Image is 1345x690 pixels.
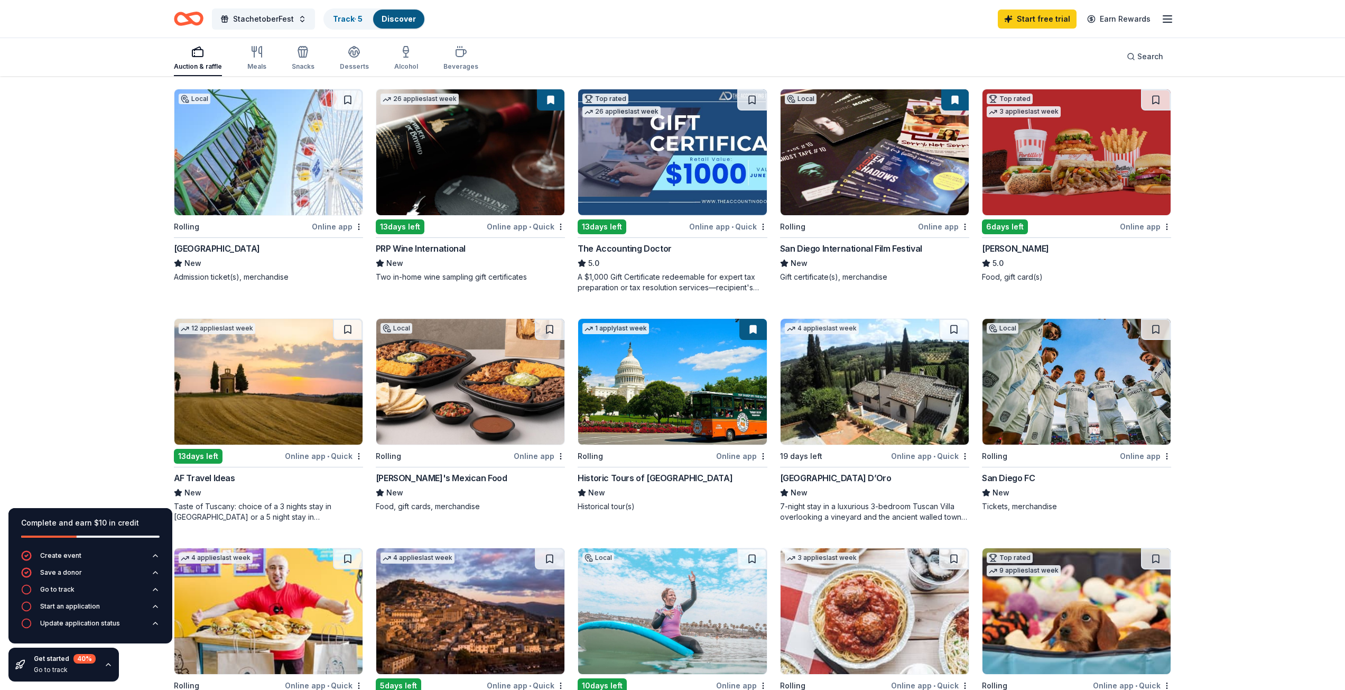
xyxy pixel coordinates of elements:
[285,449,363,463] div: Online app Quick
[174,449,222,464] div: 13 days left
[982,319,1171,445] img: Image for San Diego FC
[982,272,1171,282] div: Food, gift card(s)
[376,548,564,674] img: Image for Hill Town Tours
[578,472,732,484] div: Historic Tours of [GEOGRAPHIC_DATA]
[582,106,661,117] div: 26 applies last week
[212,8,315,30] button: StachetoberFest
[40,602,100,611] div: Start an application
[174,89,363,215] img: Image for Pacific Park
[443,62,478,71] div: Beverages
[394,41,418,76] button: Alcohol
[992,257,1004,270] span: 5.0
[21,618,160,635] button: Update application status
[588,257,599,270] span: 5.0
[1136,682,1138,690] span: •
[174,501,363,522] div: Taste of Tuscany: choice of a 3 nights stay in [GEOGRAPHIC_DATA] or a 5 night stay in [GEOGRAPHIC...
[179,553,253,564] div: 4 applies last week
[34,654,96,664] div: Get started
[376,89,565,282] a: Image for PRP Wine International26 applieslast week13days leftOnline app•QuickPRP Wine Internatio...
[174,319,363,445] img: Image for AF Travel Ideas
[21,517,160,529] div: Complete and earn $10 in credit
[376,272,565,282] div: Two in-home wine sampling gift certificates
[381,553,454,564] div: 4 applies last week
[1081,10,1157,29] a: Earn Rewards
[998,10,1077,29] a: Start free trial
[992,486,1009,499] span: New
[1118,46,1172,67] button: Search
[1137,50,1163,63] span: Search
[982,219,1028,234] div: 6 days left
[578,501,767,512] div: Historical tour(s)
[982,450,1007,463] div: Rolling
[1120,449,1171,463] div: Online app
[21,601,160,618] button: Start an application
[394,62,418,71] div: Alcohol
[582,94,628,104] div: Top rated
[40,551,81,560] div: Create event
[184,486,201,499] span: New
[588,486,605,499] span: New
[21,584,160,601] button: Go to track
[174,62,222,71] div: Auction & raffle
[578,89,766,215] img: Image for The Accounting Doctor
[340,41,369,76] button: Desserts
[179,323,255,334] div: 12 applies last week
[376,319,564,445] img: Image for Lolita's Mexican Food
[340,62,369,71] div: Desserts
[578,89,767,293] a: Image for The Accounting DoctorTop rated26 applieslast week13days leftOnline app•QuickThe Account...
[791,486,808,499] span: New
[376,242,466,255] div: PRP Wine International
[780,472,892,484] div: [GEOGRAPHIC_DATA] D’Oro
[327,682,329,690] span: •
[333,14,363,23] a: Track· 5
[292,62,314,71] div: Snacks
[21,550,160,567] button: Create event
[487,220,565,233] div: Online app Quick
[716,449,767,463] div: Online app
[376,450,401,463] div: Rolling
[529,682,531,690] span: •
[987,553,1033,563] div: Top rated
[174,548,363,674] img: Image for Ike's Sandwiches
[780,89,969,282] a: Image for San Diego International Film FestivalLocalRollingOnline appSan Diego International Film...
[21,567,160,584] button: Save a donor
[933,452,935,461] span: •
[376,318,565,512] a: Image for Lolita's Mexican FoodLocalRollingOnline app[PERSON_NAME]'s Mexican FoodNewFood, gift ca...
[174,242,260,255] div: [GEOGRAPHIC_DATA]
[34,666,96,674] div: Go to track
[174,89,363,282] a: Image for Pacific ParkLocalRollingOnline app[GEOGRAPHIC_DATA]NewAdmission ticket(s), merchandise
[386,257,403,270] span: New
[386,486,403,499] span: New
[578,319,766,445] img: Image for Historic Tours of America
[982,501,1171,512] div: Tickets, merchandise
[578,450,603,463] div: Rolling
[987,94,1033,104] div: Top rated
[247,62,266,71] div: Meals
[40,619,120,628] div: Update application status
[578,219,626,234] div: 13 days left
[381,323,412,334] div: Local
[233,13,294,25] span: StachetoberFest
[689,220,767,233] div: Online app Quick
[174,318,363,522] a: Image for AF Travel Ideas12 applieslast week13days leftOnline app•QuickAF Travel IdeasNewTaste of...
[292,41,314,76] button: Snacks
[780,450,822,463] div: 19 days left
[184,257,201,270] span: New
[780,220,805,233] div: Rolling
[987,106,1061,117] div: 3 applies last week
[578,548,766,674] img: Image for Surf Diva
[933,682,935,690] span: •
[891,449,969,463] div: Online app Quick
[73,654,96,664] div: 40 %
[982,89,1171,282] a: Image for Portillo'sTop rated3 applieslast week6days leftOnline app[PERSON_NAME]5.0Food, gift car...
[780,318,969,522] a: Image for Villa Sogni D’Oro4 applieslast week19 days leftOnline app•Quick[GEOGRAPHIC_DATA] D’OroN...
[40,585,75,594] div: Go to track
[987,565,1061,576] div: 9 applies last week
[247,41,266,76] button: Meals
[582,323,649,334] div: 1 apply last week
[376,89,564,215] img: Image for PRP Wine International
[514,449,565,463] div: Online app
[174,6,203,31] a: Home
[785,94,817,104] div: Local
[781,319,969,445] img: Image for Villa Sogni D’Oro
